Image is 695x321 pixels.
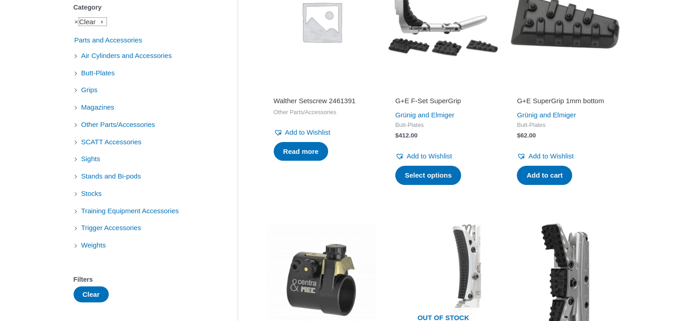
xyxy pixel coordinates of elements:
span: Butt-Plates [80,65,116,81]
h2: G+E F-Set SuperGrip [395,96,491,105]
a: Butt-Plates [80,68,116,76]
a: Add to Wishlist [274,126,330,139]
a: Read more about “Walther Setscrew 2461391” [274,142,329,161]
a: Add to cart: “G+E SuperGrip 1mm bottom” [517,166,572,185]
a: Sights [80,154,101,162]
span: $ [395,132,399,139]
a: Grünig and Elmiger [517,111,576,119]
h2: G+E SuperGrip 1mm bottom [517,96,613,105]
span: SCATT Accessories [80,134,143,150]
a: Select options for “G+E F-Set SuperGrip” [395,166,462,185]
a: Other Parts/Accessories [80,120,156,128]
button: Clear [74,286,109,302]
iframe: Customer reviews powered by Trustpilot [517,84,613,95]
span: Butt-Plates [517,121,613,129]
a: Trigger Accessories [80,223,142,231]
a: Add to Wishlist [517,150,573,163]
a: Grünig and Elmiger [395,111,454,119]
span: Parts and Accessories [74,32,143,48]
div: Filters [74,273,210,286]
a: Weights [80,241,107,248]
bdi: 412.00 [395,132,418,139]
a: Air Cylinders and Accessories [80,51,173,59]
a: Clear [79,18,106,26]
span: Magazines [80,100,116,115]
span: Stocks [80,186,103,201]
a: SCATT Accessories [80,137,143,145]
a: Grips [80,85,99,93]
bdi: 62.00 [517,132,536,139]
span: $ [517,132,520,139]
div: Category [74,1,210,14]
a: G+E SuperGrip 1mm bottom [517,96,613,109]
span: Other Parts/Accessories [80,117,156,132]
span: Air Cylinders and Accessories [80,48,173,63]
iframe: Customer reviews powered by Trustpilot [274,84,370,95]
span: Add to Wishlist [285,128,330,136]
span: Stands and Bi-pods [80,168,142,184]
span: Trigger Accessories [80,220,142,236]
span: Other Parts/Accessories [274,109,370,116]
a: Walther Setscrew 2461391 [274,96,370,109]
span: Grips [80,82,99,98]
a: Stocks [80,189,103,197]
a: Add to Wishlist [395,150,452,163]
span: Weights [80,237,107,253]
a: Training Equipment Accessories [80,206,180,214]
a: Magazines [80,103,116,111]
span: Add to Wishlist [528,152,573,160]
span: Add to Wishlist [407,152,452,160]
iframe: Customer reviews powered by Trustpilot [395,84,491,95]
span: Training Equipment Accessories [80,203,180,219]
a: Stands and Bi-pods [80,172,142,179]
a: Parts and Accessories [74,36,143,43]
h2: Walther Setscrew 2461391 [274,96,370,105]
span: Sights [80,151,101,167]
span: Butt-Plates [395,121,491,129]
a: G+E F-Set SuperGrip [395,96,491,109]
